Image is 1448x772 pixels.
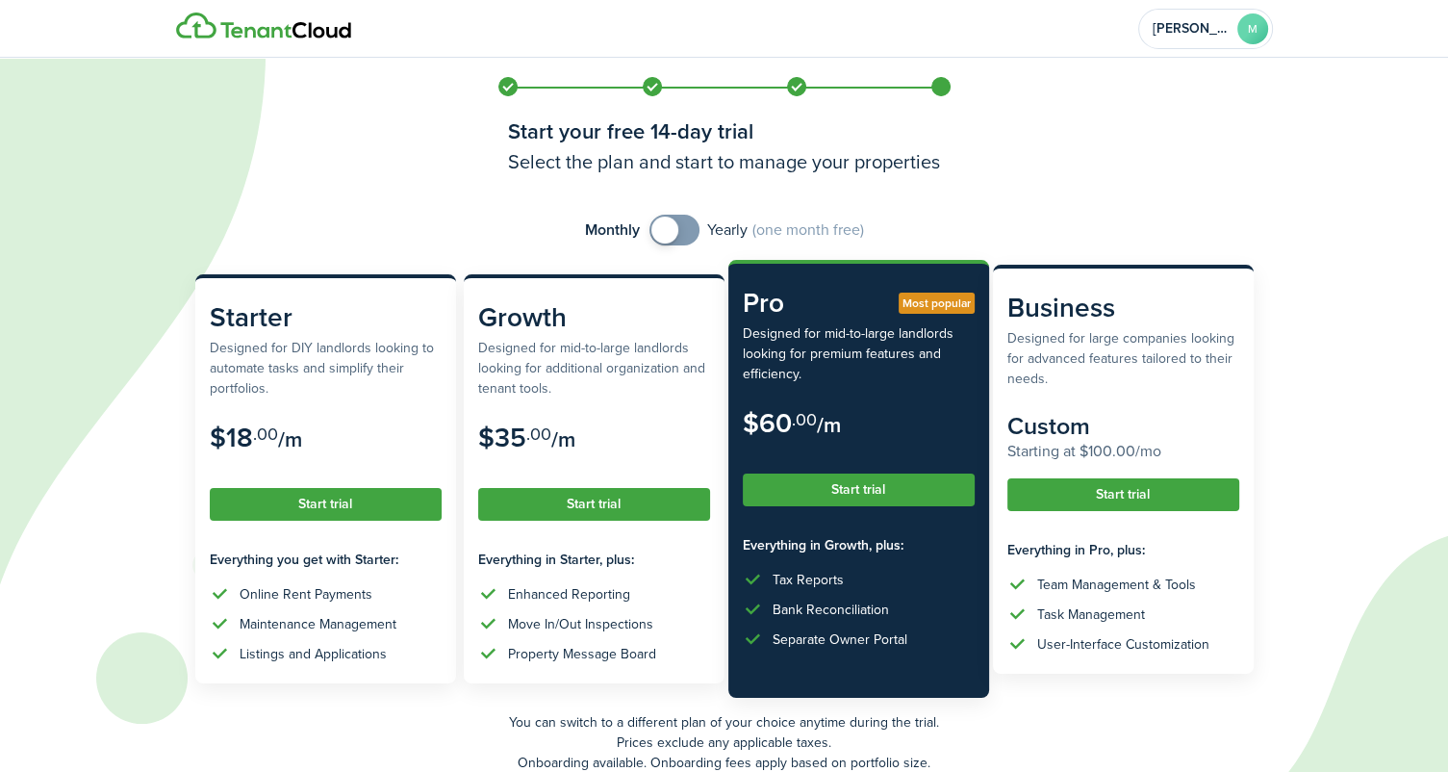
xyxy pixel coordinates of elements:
subscription-pricing-card-description: Designed for DIY landlords looking to automate tasks and simplify their portfolios. [210,338,442,399]
subscription-pricing-card-features-title: Everything in Pro, plus: [1007,540,1239,560]
div: Tax Reports [773,570,844,590]
subscription-pricing-card-title: Pro [743,283,975,323]
avatar-text: M [1237,13,1268,44]
subscription-pricing-card-price-period: /m [817,409,841,441]
subscription-pricing-card-price-cents: .00 [253,422,278,447]
div: Online Rent Payments [240,584,372,605]
subscription-pricing-card-title: Growth [478,297,710,338]
subscription-pricing-card-price-annual: Starting at $100.00/mo [1007,440,1239,463]
img: Logo [176,13,351,39]
div: Team Management & Tools [1037,575,1196,595]
subscription-pricing-card-price-period: /m [278,424,302,455]
subscription-pricing-card-description: Designed for mid-to-large landlords looking for additional organization and tenant tools. [478,338,710,399]
div: Separate Owner Portal [773,630,907,650]
div: Enhanced Reporting [508,584,630,605]
subscription-pricing-card-price-amount: $18 [210,418,253,457]
button: Start trial [210,488,442,521]
subscription-pricing-card-price-amount: $35 [478,418,526,457]
div: Task Management [1037,605,1145,625]
h1: Start your free 14-day trial [508,116,941,147]
subscription-pricing-card-features-title: Everything in Starter, plus: [478,550,710,570]
subscription-pricing-card-price-amount: Custom [1007,408,1090,444]
span: Monthly [585,219,640,242]
subscription-pricing-card-description: Designed for large companies looking for advanced features tailored to their needs. [1007,328,1239,389]
subscription-pricing-card-price-amount: $60 [743,403,792,443]
button: Start trial [743,474,975,506]
div: Bank Reconciliation [773,600,889,620]
button: Open menu [1138,9,1273,49]
span: Melissa [1153,22,1230,36]
div: User-Interface Customization [1037,634,1209,655]
div: Maintenance Management [240,614,396,634]
button: Start trial [478,488,710,521]
span: Most popular [902,295,971,312]
div: Listings and Applications [240,644,387,664]
subscription-pricing-card-price-cents: .00 [792,407,817,432]
h3: Select the plan and start to manage your properties [508,147,941,176]
div: Property Message Board [508,644,656,664]
subscription-pricing-card-features-title: Everything you get with Starter: [210,550,442,570]
button: Start trial [1007,478,1239,511]
subscription-pricing-card-description: Designed for mid-to-large landlords looking for premium features and efficiency. [743,323,975,384]
subscription-pricing-card-title: Business [1007,288,1239,328]
subscription-pricing-card-price-cents: .00 [526,422,551,447]
subscription-pricing-card-features-title: Everything in Growth, plus: [743,535,975,555]
subscription-pricing-card-title: Starter [210,297,442,338]
subscription-pricing-card-price-period: /m [551,424,575,455]
div: Move In/Out Inspections [508,614,653,634]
